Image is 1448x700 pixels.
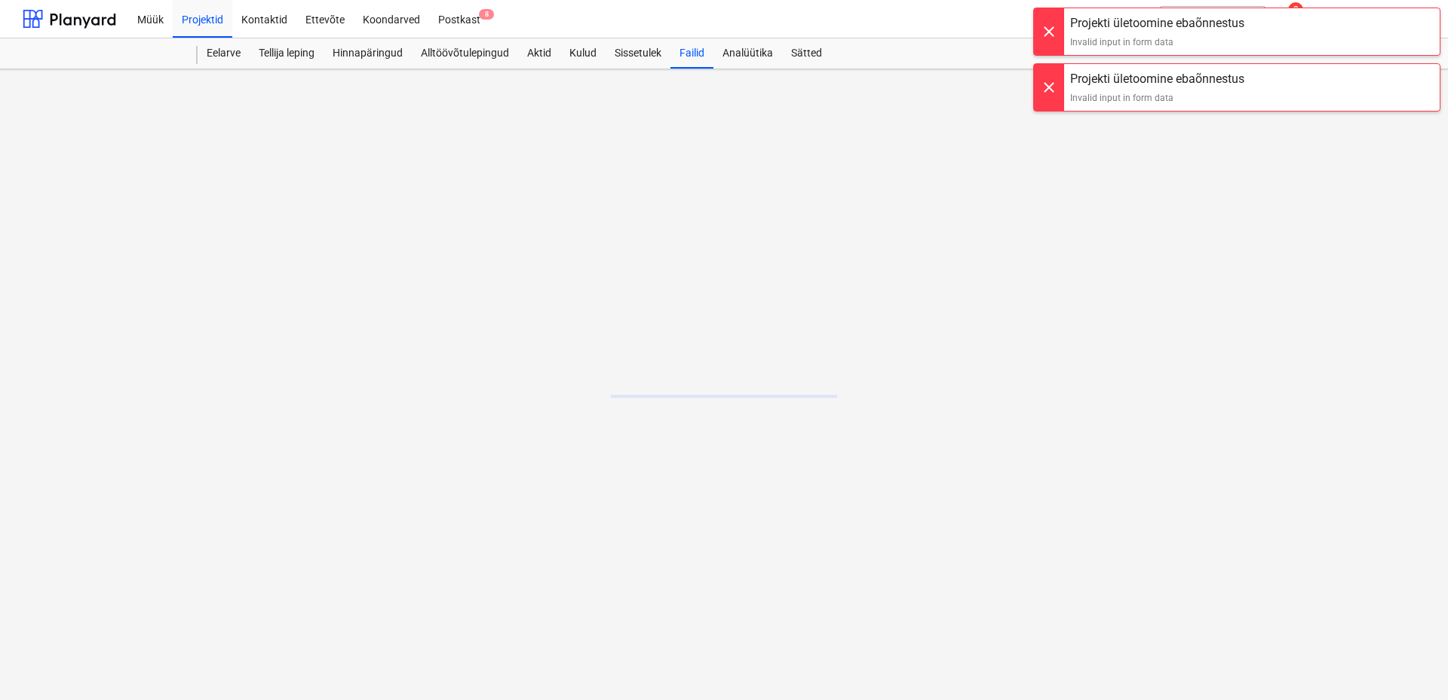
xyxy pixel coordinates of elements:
a: Aktid [518,38,560,69]
div: Invalid input in form data [1070,91,1244,105]
a: Tellija leping [250,38,324,69]
div: Projekti ületoomine ebaõnnestus [1070,70,1244,88]
a: Failid [670,38,713,69]
div: Invalid input in form data [1070,35,1244,49]
a: Sätted [782,38,831,69]
a: Analüütika [713,38,782,69]
span: 8 [479,9,494,20]
a: Alltöövõtulepingud [412,38,518,69]
a: Eelarve [198,38,250,69]
a: Hinnapäringud [324,38,412,69]
iframe: Chat Widget [1373,628,1448,700]
a: Sissetulek [606,38,670,69]
a: Kulud [560,38,606,69]
div: Projekti ületoomine ebaõnnestus [1070,14,1244,32]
